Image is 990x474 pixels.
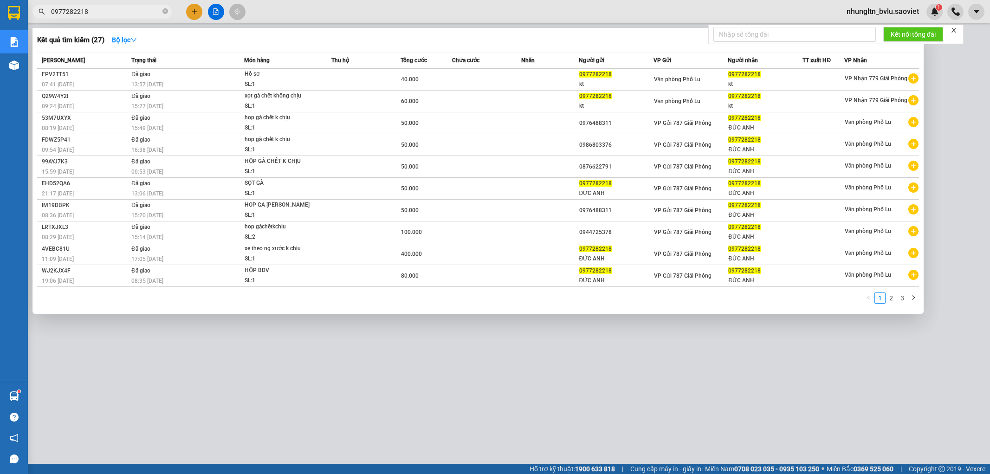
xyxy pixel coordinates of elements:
span: close-circle [162,8,168,14]
span: TT xuất HĐ [802,57,831,64]
span: close [951,27,957,33]
span: 16:38 [DATE] [131,147,163,153]
span: Văn phòng Phố Lu [845,228,892,234]
span: 0977282218 [728,224,761,230]
span: [PERSON_NAME] [42,57,85,64]
div: WJ2KJX4F [42,266,129,276]
div: xọt gà chết không chịu [245,91,314,101]
span: Đã giao [131,71,150,78]
div: 53M7UXYX [42,113,129,123]
div: 0976488311 [579,118,653,128]
span: 21:17 [DATE] [42,190,74,197]
span: Tổng cước [401,57,427,64]
span: plus-circle [908,95,919,105]
span: 0977282218 [579,267,612,274]
div: SL: 1 [245,79,314,90]
li: 3 [897,292,908,304]
span: 19:06 [DATE] [42,278,74,284]
span: Văn phòng Phố Lu [845,162,892,169]
span: Thu hộ [331,57,349,64]
div: kt [579,79,653,89]
div: hop gà chết k chịu [245,113,314,123]
span: plus-circle [908,139,919,149]
span: Đã giao [131,158,150,165]
span: Nhãn [521,57,535,64]
span: 0977282218 [728,136,761,143]
div: Hồ sơ [245,69,314,79]
span: 0977282218 [728,71,761,78]
span: 13:57 [DATE] [131,81,163,88]
div: EHD52QA6 [42,179,129,188]
span: Đã giao [131,267,150,274]
span: Đã giao [131,180,150,187]
span: VP Gửi 787 Giải Phóng [654,229,712,235]
span: 15:49 [DATE] [131,125,163,131]
div: ĐỨC ANH [728,276,802,286]
span: 100.000 [401,229,422,235]
img: solution-icon [9,37,19,47]
div: ĐỨC ANH [728,232,802,242]
span: Văn phòng Phố Lu [845,272,892,278]
span: Người nhận [728,57,758,64]
button: Bộ lọcdown [104,32,144,47]
div: Q29W4Y2I [42,91,129,101]
img: warehouse-icon [9,60,19,70]
input: Nhập số tổng đài [713,27,876,42]
div: 0876622791 [579,162,653,172]
span: close-circle [162,7,168,16]
span: VP Gửi 787 Giải Phóng [654,120,712,126]
span: 50.000 [401,142,419,148]
li: Previous Page [863,292,874,304]
div: LRTXJXL3 [42,222,129,232]
div: 0986803376 [579,140,653,150]
span: Đã giao [131,93,150,99]
div: SỌT GÀ [245,178,314,188]
span: 08:36 [DATE] [42,212,74,219]
span: Văn phòng Phố Lu [845,119,892,125]
span: Món hàng [244,57,270,64]
span: 17:05 [DATE] [131,256,163,262]
span: 09:54 [DATE] [42,147,74,153]
span: VP Gửi 787 Giải Phóng [654,273,712,279]
div: ĐỨC ANH [579,188,653,198]
span: 0977282218 [728,158,761,165]
span: 400.000 [401,251,422,257]
div: ĐỨC ANH [728,210,802,220]
div: xe theo ng xước k chịu [245,244,314,254]
div: ĐỨC ANH [728,123,802,133]
span: 50.000 [401,185,419,192]
span: Đã giao [131,202,150,208]
div: SL: 1 [245,123,314,133]
span: 15:27 [DATE] [131,103,163,110]
span: Văn phòng Phố Lu [654,98,701,104]
span: 80.000 [401,273,419,279]
span: Đã giao [131,246,150,252]
a: 1 [875,293,885,303]
img: warehouse-icon [9,391,19,401]
span: VP Nhận [844,57,867,64]
div: HỘP GÀ CHẾT K CHỊU [245,156,314,167]
div: hop gàchếtkchịu [245,222,314,232]
span: Văn phòng Phố Lu [845,141,892,147]
span: 13:06 [DATE] [131,190,163,197]
span: question-circle [10,413,19,422]
div: SL: 1 [245,145,314,155]
button: left [863,292,874,304]
span: VP Gửi 787 Giải Phóng [654,251,712,257]
sup: 1 [18,390,20,393]
span: Văn phòng Phố Lu [654,76,701,83]
span: message [10,455,19,463]
span: Đã giao [131,136,150,143]
span: plus-circle [908,204,919,214]
span: 0977282218 [728,246,761,252]
div: ĐỨC ANH [728,188,802,198]
span: 0977282218 [728,267,761,274]
span: VP Gửi 787 Giải Phóng [654,163,712,170]
img: logo-vxr [8,6,20,20]
div: FDWZ5P41 [42,135,129,145]
span: 0977282218 [579,71,612,78]
span: VP Gửi 787 Giải Phóng [654,207,712,214]
span: 0977282218 [579,180,612,187]
span: Người gửi [579,57,604,64]
div: SL: 2 [245,232,314,242]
